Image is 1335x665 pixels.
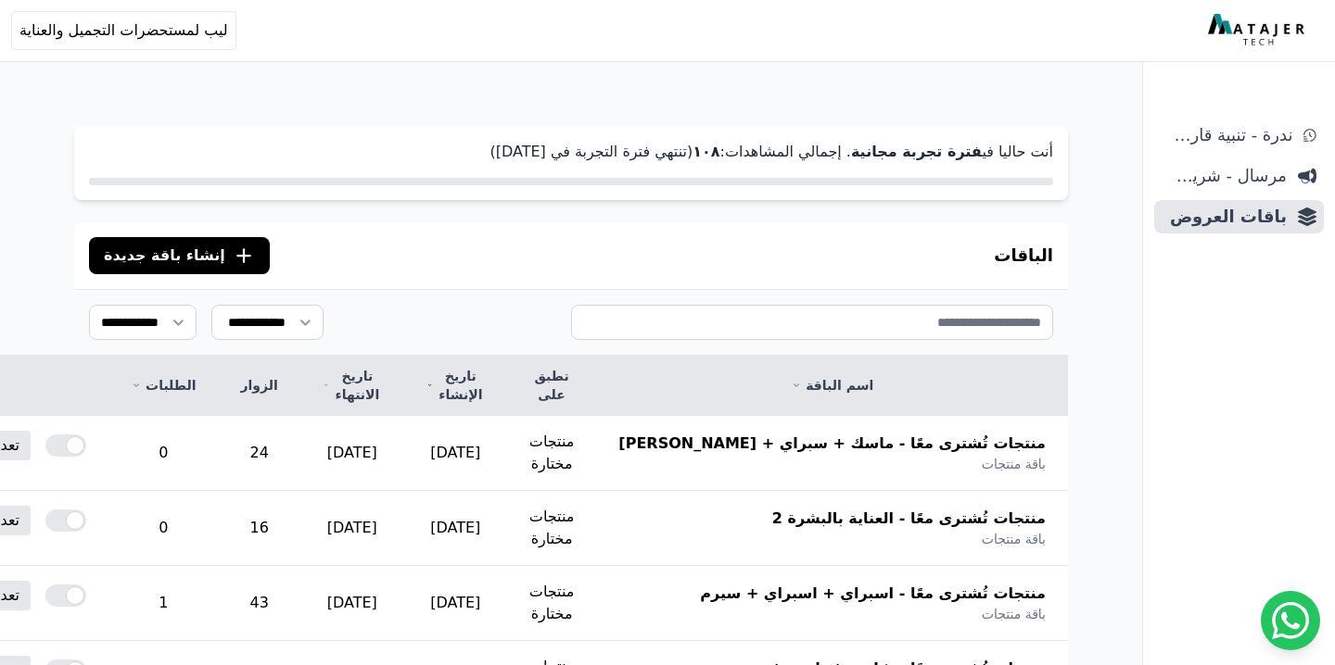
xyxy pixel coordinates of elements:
button: ليب لمستحضرات التجميل والعناية [11,11,236,50]
span: ليب لمستحضرات التجميل والعناية [19,19,228,42]
td: [DATE] [300,566,404,641]
td: 43 [219,566,300,641]
span: باقة منتجات [982,455,1046,473]
strong: فترة تجربة مجانية [851,143,982,160]
td: [DATE] [404,491,507,566]
span: إنشاء باقة جديدة [104,245,225,267]
span: منتجات تُشترى معًا - ماسك + سبراي + [PERSON_NAME] [618,433,1046,455]
h3: الباقات [994,243,1053,269]
td: 16 [219,491,300,566]
th: تطبق على [507,356,597,416]
th: الزوار [219,356,300,416]
td: 0 [108,416,218,491]
span: منتجات تُشترى معًا - اسبراي + اسبراي + سيرم [700,583,1046,605]
span: باقات العروض [1162,204,1287,230]
a: الطلبات [131,376,196,395]
td: منتجات مختارة [507,566,597,641]
span: منتجات تُشترى معًا - العناية بالبشرة 2 [772,508,1046,530]
td: [DATE] [404,416,507,491]
span: باقة منتجات [982,530,1046,548]
a: اسم الباقة [618,376,1046,395]
span: مرسال - شريط دعاية [1162,163,1287,189]
td: منتجات مختارة [507,491,597,566]
td: [DATE] [300,491,404,566]
button: إنشاء باقة جديدة [89,237,270,274]
td: 24 [219,416,300,491]
img: MatajerTech Logo [1208,14,1309,47]
a: تاريخ الإنشاء [426,367,485,404]
p: أنت حاليا في . إجمالي المشاهدات: (تنتهي فترة التجربة في [DATE]) [89,141,1053,163]
td: 1 [108,566,218,641]
span: ندرة - تنبية قارب علي النفاذ [1162,122,1292,148]
span: باقة منتجات [982,605,1046,623]
a: تاريخ الانتهاء [323,367,382,404]
td: 0 [108,491,218,566]
td: منتجات مختارة [507,416,597,491]
td: [DATE] [404,566,507,641]
td: [DATE] [300,416,404,491]
strong: ١۰٨ [693,143,719,160]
